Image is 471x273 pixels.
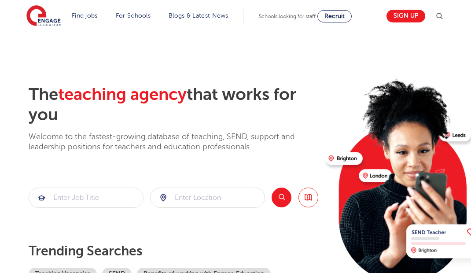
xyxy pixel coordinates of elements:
a: For Schools [116,12,151,19]
span: Schools looking for staff [259,13,316,19]
a: Find jobs [72,12,98,19]
p: Trending searches [29,243,318,259]
a: Recruit [317,10,352,22]
span: teaching agency [58,85,187,104]
p: Welcome to the fastest-growing database of teaching, SEND, support and leadership positions for t... [29,132,318,152]
div: Submit [150,188,265,208]
a: Blogs & Latest News [169,12,228,19]
input: Submit [29,188,143,207]
span: Recruit [324,13,345,19]
img: Engage Education [26,5,61,27]
a: Sign up [386,10,425,22]
input: Submit [151,188,265,207]
button: Search [272,188,291,207]
h2: The that works for you [29,85,318,125]
div: Submit [29,188,144,208]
